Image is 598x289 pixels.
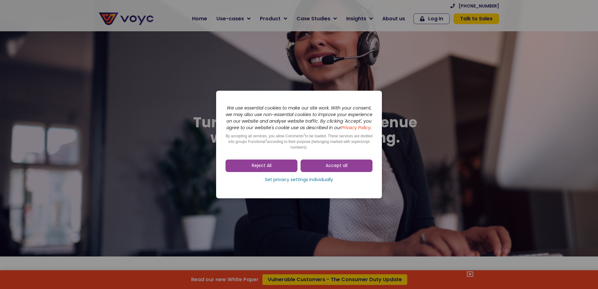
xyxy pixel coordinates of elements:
[226,175,372,185] a: Set privacy settings individually
[301,160,372,172] a: Accept all
[265,139,267,142] sup: 2
[341,124,371,131] a: Privacy Policy
[252,163,271,169] span: Reject All
[226,105,372,131] i: We use essential cookies to make our site work. With your consent, we may also use non-essential ...
[326,163,347,169] span: Accept all
[226,134,372,150] span: By accepting all services, you allow Comments to be loaded. These services are divided into group...
[226,160,297,172] a: Reject All
[304,133,305,136] sup: 2
[265,177,333,183] span: Set privacy settings individually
